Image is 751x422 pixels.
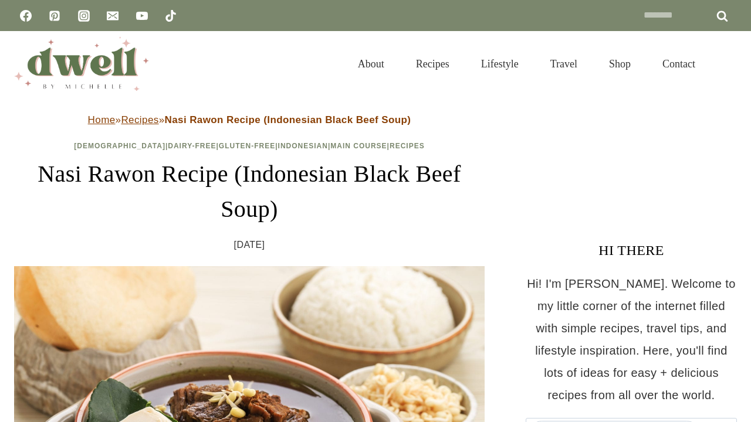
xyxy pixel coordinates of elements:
[400,43,465,84] a: Recipes
[88,114,411,125] span: » »
[74,142,165,150] a: [DEMOGRAPHIC_DATA]
[168,142,216,150] a: Dairy-Free
[330,142,387,150] a: Main Course
[526,240,737,261] h3: HI THERE
[14,156,485,227] h1: Nasi Rawon Recipe (Indonesian Black Beef Soup)
[647,43,711,84] a: Contact
[717,54,737,74] button: View Search Form
[14,37,149,91] img: DWELL by michelle
[526,273,737,406] p: Hi! I'm [PERSON_NAME]. Welcome to my little corner of the internet filled with simple recipes, tr...
[342,43,711,84] nav: Primary Navigation
[465,43,535,84] a: Lifestyle
[234,236,265,254] time: [DATE]
[278,142,328,150] a: Indonesian
[101,4,124,28] a: Email
[593,43,647,84] a: Shop
[159,4,182,28] a: TikTok
[535,43,593,84] a: Travel
[121,114,158,125] a: Recipes
[130,4,154,28] a: YouTube
[342,43,400,84] a: About
[72,4,96,28] a: Instagram
[219,142,275,150] a: Gluten-Free
[14,4,38,28] a: Facebook
[74,142,424,150] span: | | | | |
[88,114,116,125] a: Home
[43,4,66,28] a: Pinterest
[390,142,425,150] a: Recipes
[165,114,411,125] strong: Nasi Rawon Recipe (Indonesian Black Beef Soup)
